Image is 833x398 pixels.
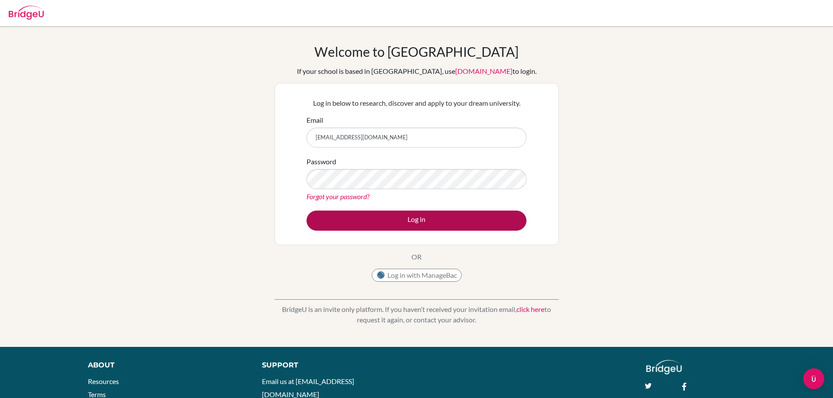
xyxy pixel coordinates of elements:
[307,156,336,167] label: Password
[411,252,422,262] p: OR
[307,115,323,125] label: Email
[88,377,119,385] a: Resources
[307,98,526,108] p: Log in below to research, discover and apply to your dream university.
[88,360,242,370] div: About
[9,6,44,20] img: Bridge-U
[314,44,519,59] h1: Welcome to [GEOGRAPHIC_DATA]
[372,269,462,282] button: Log in with ManageBac
[297,66,537,76] div: If your school is based in [GEOGRAPHIC_DATA], use to login.
[516,305,544,313] a: click here
[307,211,526,231] button: Log in
[455,67,512,75] a: [DOMAIN_NAME]
[646,360,682,374] img: logo_white@2x-f4f0deed5e89b7ecb1c2cc34c3e3d731f90f0f143d5ea2071677605dd97b5244.png
[262,360,406,370] div: Support
[275,304,559,325] p: BridgeU is an invite only platform. If you haven’t received your invitation email, to request it ...
[803,368,824,389] div: Open Intercom Messenger
[307,192,369,201] a: Forgot your password?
